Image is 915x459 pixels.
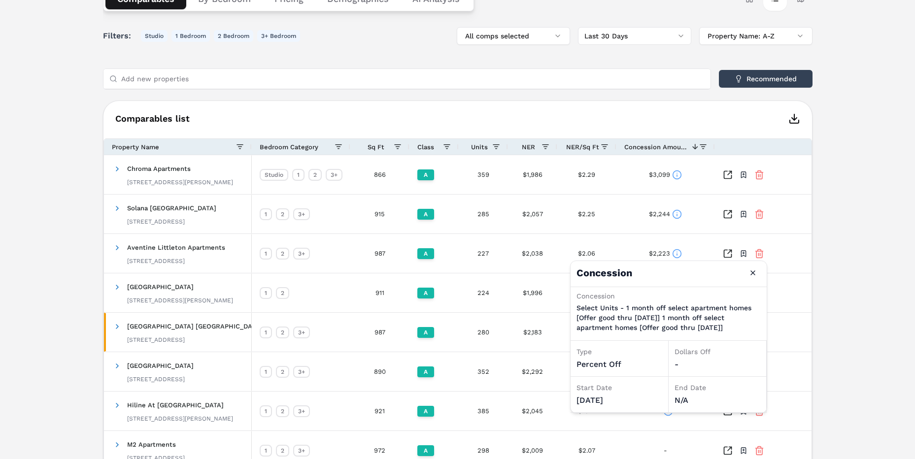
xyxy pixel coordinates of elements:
div: 3+ [293,445,310,457]
div: $2.19 [557,273,616,312]
div: 2 [276,366,289,378]
span: Concession Amount [624,143,687,151]
div: 1 [260,445,272,457]
div: $2.29 [557,155,616,194]
div: Concession [576,291,761,301]
div: A [417,169,434,180]
span: Filters: [103,30,137,42]
div: $2,292 [508,352,557,391]
p: Select Units - 1 month off select apartment homes [Offer good thru [DATE]] 1 month off select apa... [576,303,761,332]
div: 866 [350,155,409,194]
span: Sq Ft [368,143,384,151]
div: 911 [350,273,409,312]
div: $2,045 [508,392,557,430]
div: 2 [276,405,289,417]
div: $2,057 [508,195,557,233]
div: 890 [350,352,409,391]
span: M2 Apartments [127,441,176,448]
span: [GEOGRAPHIC_DATA] [127,362,194,369]
div: [STREET_ADDRESS] [127,336,262,344]
button: Property Name: A-Z [699,27,813,45]
a: Inspect Comparables [723,249,733,259]
div: 280 [459,313,508,352]
div: 3+ [293,208,310,220]
div: [DATE] [576,394,662,406]
div: 921 [350,392,409,430]
div: 3+ [293,248,310,260]
button: 3+ Bedroom [257,30,300,42]
div: 1 [260,327,272,338]
div: 2 [276,287,289,299]
span: Solana [GEOGRAPHIC_DATA] [127,204,216,212]
div: $2.25 [557,195,616,233]
div: - [675,359,760,370]
span: Comparables list [115,114,190,123]
div: A [417,327,434,338]
div: 1 [260,366,272,378]
input: Add new properties [121,69,705,89]
div: 3+ [293,405,310,417]
div: A [417,445,434,456]
span: NER/Sq Ft [566,143,599,151]
div: 1 [292,169,305,181]
div: A [417,248,434,259]
div: 224 [459,273,508,312]
span: Class [417,143,434,151]
div: 1 [260,248,272,260]
div: $2.22 [557,392,616,430]
div: $2.06 [557,234,616,273]
button: Studio [141,30,168,42]
div: N/A [675,394,760,406]
div: 3+ [326,169,342,181]
div: A [417,406,434,417]
div: 2 [276,327,289,338]
div: $2,038 [508,234,557,273]
span: Chroma Apartments [127,165,191,172]
div: 1 [260,287,272,299]
div: 915 [350,195,409,233]
div: 1 [260,405,272,417]
div: 352 [459,352,508,391]
span: Units [471,143,488,151]
div: [STREET_ADDRESS] [127,218,216,226]
div: Studio [260,169,288,181]
span: NER [522,143,535,151]
div: 2 [276,445,289,457]
div: 227 [459,234,508,273]
div: A [417,209,434,220]
div: $2.21 [557,313,616,352]
span: [GEOGRAPHIC_DATA] [GEOGRAPHIC_DATA] [127,323,262,330]
div: $2.58 [557,352,616,391]
div: 2 [276,248,289,260]
a: Inspect Comparables [723,209,733,219]
div: [STREET_ADDRESS][PERSON_NAME] [127,296,233,304]
div: 3+ [293,366,310,378]
span: Bedroom Category [260,143,318,151]
a: Inspect Comparables [723,170,733,180]
button: Recommended [719,70,813,88]
div: End Date [675,383,760,393]
span: Hiline At [GEOGRAPHIC_DATA] [127,401,224,409]
div: percent off [576,359,662,370]
div: $3,099 [649,165,682,184]
div: $1,986 [508,155,557,194]
button: All comps selected [457,27,570,45]
a: Inspect Comparables [723,446,733,456]
div: 1 [260,208,272,220]
button: 1 Bedroom [171,30,210,42]
div: 2 [276,208,289,220]
div: [STREET_ADDRESS] [127,257,225,265]
div: $2,183 [508,313,557,352]
h4: Concession [571,261,767,287]
span: Aventine Littleton Apartments [127,244,225,251]
span: Property Name [112,143,159,151]
div: 987 [350,313,409,352]
div: A [417,288,434,298]
button: 2 Bedroom [214,30,253,42]
div: Type [576,347,662,357]
div: 987 [350,234,409,273]
span: [GEOGRAPHIC_DATA] [127,283,194,291]
div: [STREET_ADDRESS][PERSON_NAME] [127,178,233,186]
div: [STREET_ADDRESS] [127,375,194,383]
div: Dollars Off [675,347,760,357]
